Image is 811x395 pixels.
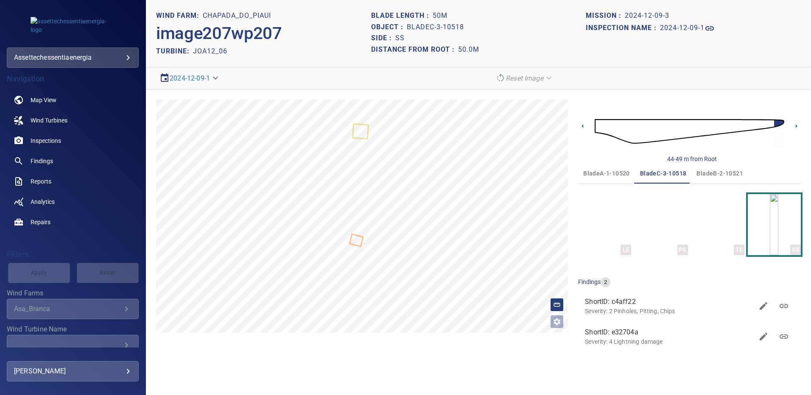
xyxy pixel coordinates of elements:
span: 2 [601,278,610,287]
span: bladeA-1-10520 [583,168,630,179]
a: repairs noActive [7,212,139,232]
div: Wind Turbine Name [7,335,139,355]
h2: image207wp207 [156,23,282,44]
a: SS [770,194,778,255]
span: Analytics [31,197,55,206]
h1: Blade length : [371,12,433,20]
h1: 50m [433,12,447,20]
p: Severity: 2 Pinholes, Pitting, Chips [585,307,753,315]
a: windturbines noActive [7,110,139,131]
em: Reset Image [506,74,543,82]
h1: bladeC-3-10518 [407,23,464,31]
h1: SS [395,34,405,42]
h1: Inspection name : [586,24,660,32]
div: 44-49 m from Root [667,155,717,163]
h4: Filters [7,250,139,259]
div: [PERSON_NAME] [14,364,131,378]
span: Inspections [31,136,61,145]
h1: WIND FARM: [156,12,203,20]
button: SS [748,194,801,255]
span: Map View [31,96,56,104]
div: Reset Image [492,71,557,86]
h2: TURBINE: [156,47,193,55]
span: bladeC-3-10518 [640,168,687,179]
div: 2024-12-09-1 [156,71,224,86]
span: Reports [31,177,51,186]
h1: Object : [371,23,407,31]
div: assettechessentiaenergia [14,51,131,64]
img: d [595,108,784,154]
h1: Mission : [586,12,625,20]
button: LE [578,194,631,255]
a: 2024-12-09-1 [660,23,715,33]
label: Wind Turbine Name [7,326,139,333]
h1: 50.0m [458,46,479,54]
a: PS [657,194,666,255]
a: map noActive [7,90,139,110]
div: Asa_Branca [14,305,121,313]
div: PS [677,245,688,255]
div: LE [621,245,631,255]
h2: JOA12_06 [193,47,227,55]
button: PS [635,194,688,255]
a: findings noActive [7,151,139,171]
h1: 2024-12-09-3 [625,12,669,20]
span: findings [578,278,601,285]
h1: Chapada_do_Piaui [203,12,271,20]
a: LE [601,194,609,255]
a: analytics noActive [7,192,139,212]
p: Severity: 4 Lightning damage [585,337,753,346]
h4: Navigation [7,75,139,83]
span: Findings [31,157,53,165]
button: TE [691,194,744,255]
button: Open image filters and tagging options [550,315,564,328]
a: 2024-12-09-1 [170,74,210,82]
span: ShortID: c4aff22 [585,297,753,307]
span: bladeB-2-10521 [696,168,743,179]
h1: 2024-12-09-1 [660,24,705,32]
img: assettechessentiaenergia-logo [31,17,115,34]
a: TE [713,194,722,255]
a: reports noActive [7,171,139,192]
a: inspections noActive [7,131,139,151]
div: SS [790,245,801,255]
div: assettechessentiaenergia [7,47,139,68]
label: Wind Farms [7,290,139,297]
h1: Distance from root : [371,46,458,54]
span: Wind Turbines [31,116,67,125]
h1: Side : [371,34,395,42]
span: Repairs [31,218,50,226]
span: ShortID: e32704a [585,327,753,337]
div: TE [734,245,744,255]
div: Wind Farms [7,299,139,319]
